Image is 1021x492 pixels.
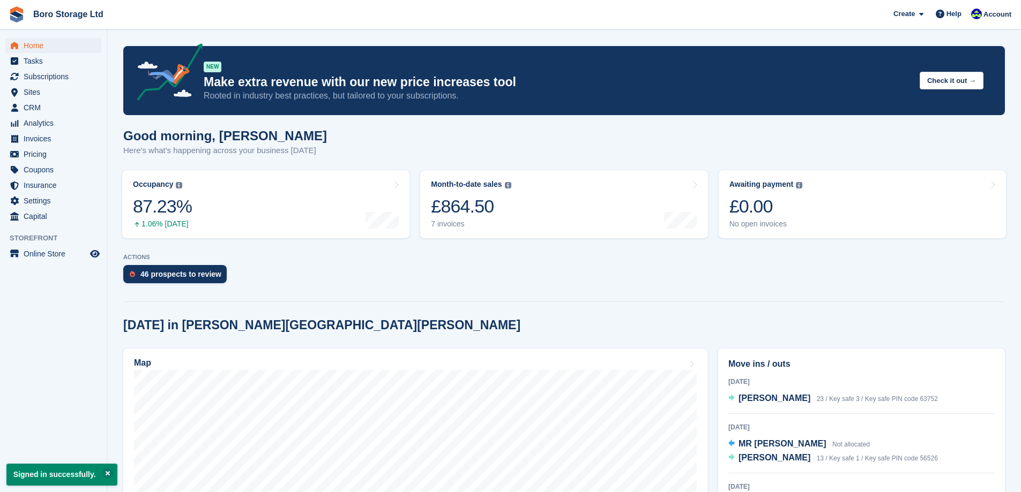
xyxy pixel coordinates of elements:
a: menu [5,209,101,224]
a: menu [5,162,101,177]
a: menu [5,38,101,53]
a: Awaiting payment £0.00 No open invoices [719,170,1006,238]
img: stora-icon-8386f47178a22dfd0bd8f6a31ec36ba5ce8667c1dd55bd0f319d3a0aa187defe.svg [9,6,25,22]
img: price-adjustments-announcement-icon-8257ccfd72463d97f412b2fc003d46551f7dbcb40ab6d574587a9cd5c0d94... [128,43,203,104]
a: MR [PERSON_NAME] Not allocated [728,437,870,451]
div: 1.06% [DATE] [133,219,192,229]
span: Subscriptions [24,69,88,84]
a: menu [5,69,101,84]
img: icon-info-grey-7440780725fd019a000dd9b08b2336e03edf1995a4989e88bcd33f0948082b44.svg [505,182,511,188]
a: [PERSON_NAME] 23 / Key safe 3 / Key safe PIN code 63752 [728,392,938,406]
p: Rooted in industry best practices, but tailored to your subscriptions. [204,90,911,102]
a: [PERSON_NAME] 13 / Key safe 1 / Key safe PIN code 56526 [728,451,938,465]
p: Signed in successfully. [6,464,117,486]
div: 46 prospects to review [140,270,221,278]
span: Invoices [24,131,88,146]
span: Capital [24,209,88,224]
div: [DATE] [728,482,995,491]
a: Preview store [88,247,101,260]
p: ACTIONS [123,254,1005,261]
div: No open invoices [729,219,803,229]
img: icon-info-grey-7440780725fd019a000dd9b08b2336e03edf1995a4989e88bcd33f0948082b44.svg [796,182,802,188]
span: Sites [24,85,88,100]
div: £0.00 [729,195,803,217]
a: 46 prospects to review [123,265,232,289]
span: Coupons [24,162,88,177]
a: menu [5,54,101,69]
span: CRM [24,100,88,115]
div: NEW [204,62,221,72]
a: menu [5,193,101,208]
span: Pricing [24,147,88,162]
h1: Good morning, [PERSON_NAME] [123,128,327,143]
p: Make extra revenue with our new price increases tool [204,74,911,90]
span: Settings [24,193,88,208]
h2: Move ins / outs [728,358,995,370]
div: Month-to-date sales [431,180,502,189]
span: Storefront [10,233,107,244]
span: Online Store [24,246,88,261]
span: 13 / Key safe 1 / Key safe PIN code 56526 [817,455,938,462]
h2: Map [134,358,151,368]
img: prospect-51fa495bee0391a8d652442698ab0144808aea92771e9ea1ae160a38d050c398.svg [130,271,135,277]
button: Check it out → [920,72,983,89]
span: [PERSON_NAME] [739,453,810,462]
a: Occupancy 87.23% 1.06% [DATE] [122,170,409,238]
img: Tobie Hillier [971,9,982,19]
a: menu [5,116,101,131]
div: £864.50 [431,195,511,217]
h2: [DATE] in [PERSON_NAME][GEOGRAPHIC_DATA][PERSON_NAME] [123,318,520,332]
a: menu [5,100,101,115]
span: Analytics [24,116,88,131]
span: Account [983,9,1011,20]
p: Here's what's happening across your business [DATE] [123,145,327,157]
a: Month-to-date sales £864.50 7 invoices [420,170,707,238]
a: Boro Storage Ltd [29,5,108,23]
div: Occupancy [133,180,173,189]
span: MR [PERSON_NAME] [739,439,826,448]
span: Create [893,9,915,19]
div: [DATE] [728,377,995,387]
div: 7 invoices [431,219,511,229]
a: menu [5,147,101,162]
img: icon-info-grey-7440780725fd019a000dd9b08b2336e03edf1995a4989e88bcd33f0948082b44.svg [176,182,182,188]
a: menu [5,85,101,100]
span: Tasks [24,54,88,69]
span: Help [947,9,962,19]
span: [PERSON_NAME] [739,393,810,403]
div: [DATE] [728,422,995,432]
a: menu [5,246,101,261]
span: Insurance [24,178,88,193]
span: 23 / Key safe 3 / Key safe PIN code 63752 [817,395,938,403]
span: Not allocated [832,441,870,448]
a: menu [5,178,101,193]
div: 87.23% [133,195,192,217]
div: Awaiting payment [729,180,794,189]
a: menu [5,131,101,146]
span: Home [24,38,88,53]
